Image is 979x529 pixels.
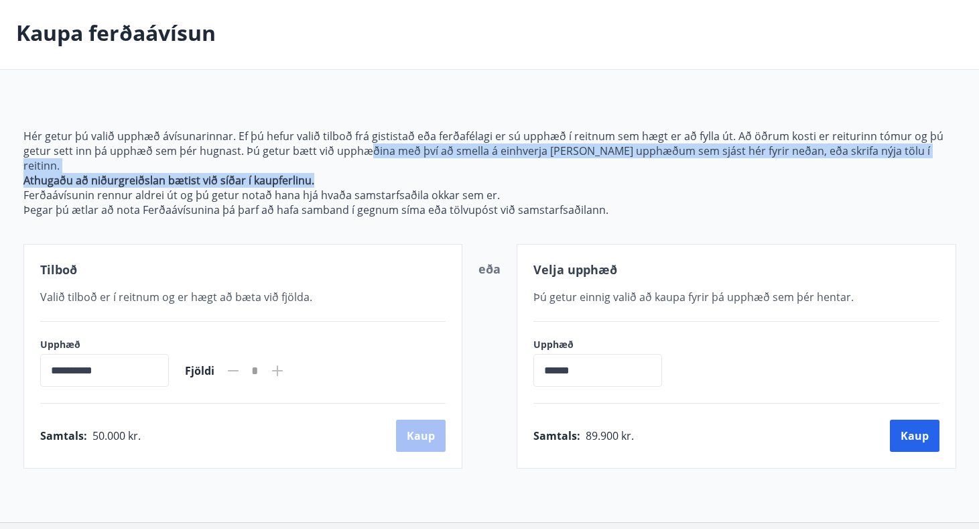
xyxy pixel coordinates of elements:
p: Þegar þú ætlar að nota Ferðaávísunina þá þarf að hafa samband í gegnum síma eða tölvupóst við sam... [23,202,956,217]
span: Fjöldi [185,363,214,378]
span: Þú getur einnig valið að kaupa fyrir þá upphæð sem þér hentar. [533,290,854,304]
label: Upphæð [40,338,169,351]
button: Kaup [890,420,939,452]
p: Hér getur þú valið upphæð ávísunarinnar. Ef þú hefur valið tilboð frá gististað eða ferðafélagi e... [23,129,956,173]
strong: Athugaðu að niðurgreiðslan bætist við síðar í kaupferlinu. [23,173,314,188]
span: eða [478,261,501,277]
span: 50.000 kr. [92,428,141,443]
span: Velja upphæð [533,261,617,278]
span: 89.900 kr. [586,428,634,443]
span: Tilboð [40,261,77,278]
span: Valið tilboð er í reitnum og er hægt að bæta við fjölda. [40,290,312,304]
label: Upphæð [533,338,675,351]
p: Kaupa ferðaávísun [16,18,216,48]
span: Samtals : [533,428,580,443]
span: Samtals : [40,428,87,443]
p: Ferðaávísunin rennur aldrei út og þú getur notað hana hjá hvaða samstarfsaðila okkar sem er. [23,188,956,202]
